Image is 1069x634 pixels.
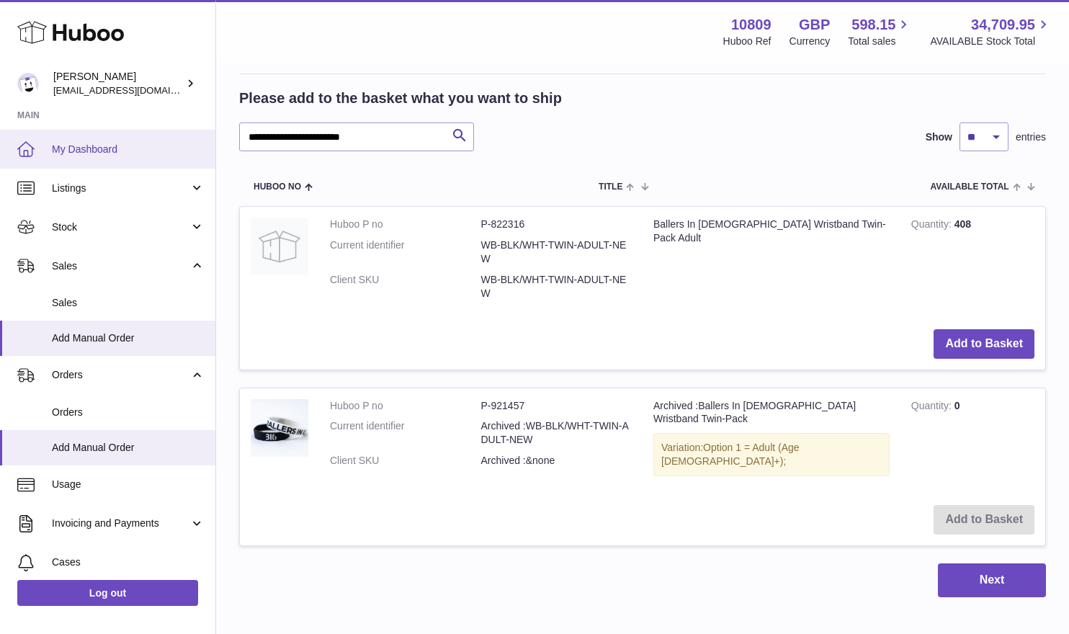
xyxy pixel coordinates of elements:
label: Show [926,130,952,144]
span: Listings [52,182,189,195]
dt: Client SKU [330,273,481,300]
dt: Huboo P no [330,399,481,413]
td: Ballers In [DEMOGRAPHIC_DATA] Wristband Twin-Pack Adult [643,207,900,318]
span: Orders [52,406,205,419]
dt: Huboo P no [330,218,481,231]
span: My Dashboard [52,143,205,156]
span: Title [599,182,622,192]
a: 598.15 Total sales [848,15,912,48]
button: Add to Basket [934,329,1034,359]
span: Option 1 = Adult (Age [DEMOGRAPHIC_DATA]+); [661,442,800,467]
span: entries [1016,130,1046,144]
span: AVAILABLE Total [931,182,1009,192]
img: shop@ballersingod.com [17,73,39,94]
span: Orders [52,368,189,382]
dd: Archived :WB-BLK/WHT-TWIN-ADULT-NEW [481,419,632,447]
span: 34,709.95 [971,15,1035,35]
dd: P-921457 [481,399,632,413]
strong: Quantity [911,400,954,415]
strong: 10809 [731,15,771,35]
span: Add Manual Order [52,441,205,455]
span: Sales [52,259,189,273]
dd: WB-BLK/WHT-TWIN-ADULT-NEW [481,238,632,266]
strong: GBP [799,15,830,35]
td: Archived :Ballers In [DEMOGRAPHIC_DATA] Wristband Twin-Pack [643,388,900,495]
td: 408 [900,207,1045,318]
span: Total sales [848,35,912,48]
dd: Archived :&none [481,454,632,468]
span: [EMAIL_ADDRESS][DOMAIN_NAME] [53,84,212,96]
img: Ballers In God Wristband Twin-Pack Adult [251,218,308,275]
div: [PERSON_NAME] [53,70,183,97]
img: Archived :Ballers In God Wristband Twin-Pack [251,399,308,457]
dd: WB-BLK/WHT-TWIN-ADULT-NEW [481,273,632,300]
a: Log out [17,580,198,606]
span: Usage [52,478,205,491]
div: Currency [790,35,831,48]
a: 34,709.95 AVAILABLE Stock Total [930,15,1052,48]
span: 598.15 [851,15,895,35]
dt: Current identifier [330,419,481,447]
span: Sales [52,296,205,310]
dt: Current identifier [330,238,481,266]
span: Invoicing and Payments [52,517,189,530]
span: Stock [52,220,189,234]
div: Huboo Ref [723,35,771,48]
span: Huboo no [254,182,301,192]
span: Cases [52,555,205,569]
strong: Quantity [911,218,954,233]
span: AVAILABLE Stock Total [930,35,1052,48]
dd: P-822316 [481,218,632,231]
button: Next [938,563,1046,597]
dt: Client SKU [330,454,481,468]
td: 0 [900,388,1045,495]
div: Variation: [653,433,890,476]
span: Add Manual Order [52,331,205,345]
h2: Please add to the basket what you want to ship [239,89,562,108]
